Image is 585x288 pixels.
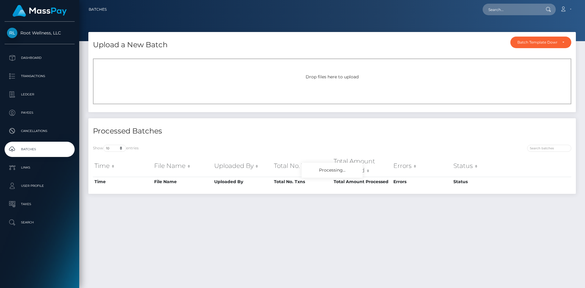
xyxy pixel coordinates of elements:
th: Total No. Txns [272,155,332,177]
p: Payees [7,108,72,117]
a: Batches [5,142,75,157]
img: MassPay Logo [12,5,67,17]
button: Batch Template Download [510,37,571,48]
p: Transactions [7,72,72,81]
th: Errors [392,177,452,187]
input: Search batches [527,145,571,152]
th: Uploaded By [213,177,272,187]
th: File Name [153,177,212,187]
p: Taxes [7,200,72,209]
p: Ledger [7,90,72,99]
span: Root Wellness, LLC [5,30,75,36]
p: Search [7,218,72,227]
img: Root Wellness, LLC [7,28,17,38]
a: Payees [5,105,75,120]
label: Show entries [93,145,139,152]
th: Total Amount Processed [332,155,392,177]
p: Batches [7,145,72,154]
th: Time [93,155,153,177]
th: Total No. Txns [272,177,332,187]
p: Dashboard [7,53,72,62]
p: Links [7,163,72,172]
th: Status [452,155,512,177]
th: File Name [153,155,212,177]
p: Cancellations [7,126,72,136]
a: User Profile [5,178,75,194]
th: Errors [392,155,452,177]
a: Taxes [5,197,75,212]
select: Showentries [103,145,126,152]
a: Batches [89,3,107,16]
a: Links [5,160,75,175]
input: Search... [483,4,540,15]
a: Dashboard [5,50,75,66]
div: Processing... [302,163,363,178]
th: Uploaded By [213,155,272,177]
th: Total Amount Processed [332,177,392,187]
p: User Profile [7,181,72,190]
h4: Processed Batches [93,126,328,137]
div: Batch Template Download [517,40,557,45]
th: Status [452,177,512,187]
h4: Upload a New Batch [93,40,168,50]
a: Cancellations [5,123,75,139]
th: Time [93,177,153,187]
a: Search [5,215,75,230]
a: Transactions [5,69,75,84]
span: Drop files here to upload [306,74,359,80]
a: Ledger [5,87,75,102]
